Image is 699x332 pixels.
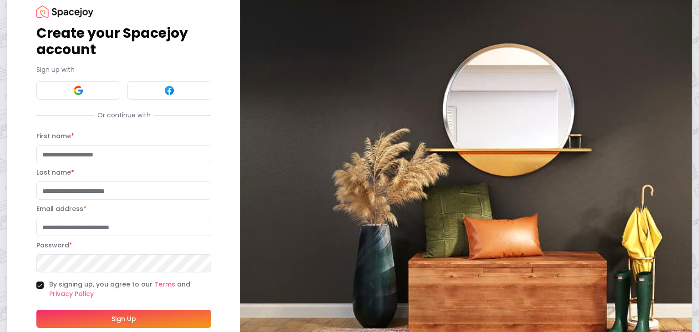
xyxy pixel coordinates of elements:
label: Last name [36,168,74,177]
span: Or continue with [94,111,154,120]
button: Sign Up [36,310,211,328]
a: Terms [154,280,175,289]
label: Email address [36,204,86,213]
label: Password [36,241,72,250]
img: Facebook signin [164,85,175,96]
a: Privacy Policy [49,289,94,298]
img: Spacejoy Logo [36,5,93,18]
h1: Create your Spacejoy account [36,25,211,58]
p: Sign up with [36,65,211,74]
img: Google signin [73,85,84,96]
label: First name [36,131,74,141]
label: By signing up, you agree to our and [49,280,211,299]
